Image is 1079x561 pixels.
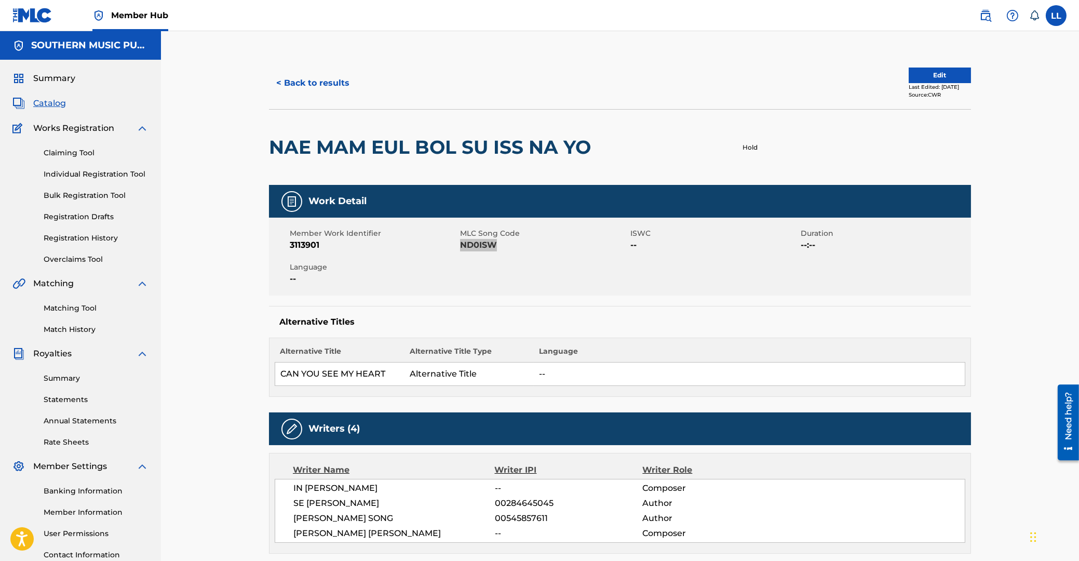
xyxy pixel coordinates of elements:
[1030,522,1036,553] div: Drag
[31,39,149,51] h5: SOUTHERN MUSIC PUB CO INC
[136,277,149,290] img: expand
[44,373,149,384] a: Summary
[642,512,777,525] span: Author
[12,39,25,52] img: Accounts
[12,277,25,290] img: Matching
[44,550,149,560] a: Contact Information
[630,239,798,251] span: --
[404,346,534,363] th: Alternative Title Type
[404,363,534,386] td: Alternative Title
[44,394,149,405] a: Statements
[308,195,367,207] h5: Work Detail
[290,239,457,251] span: 3113901
[136,348,149,360] img: expand
[44,169,149,180] a: Individual Registration Tool
[293,464,495,476] div: Writer Name
[12,460,25,473] img: Member Settings
[12,348,25,360] img: Royalties
[293,497,495,510] span: SE [PERSON_NAME]
[44,211,149,222] a: Registration Drafts
[44,190,149,201] a: Bulk Registration Tool
[44,233,149,244] a: Registration History
[495,482,642,495] span: --
[801,239,968,251] span: --:--
[495,512,642,525] span: 00545857611
[460,239,628,251] span: ND0ISW
[33,277,74,290] span: Matching
[801,228,968,239] span: Duration
[44,324,149,335] a: Match History
[975,5,996,26] a: Public Search
[1046,5,1067,26] div: User Menu
[33,460,107,473] span: Member Settings
[44,148,149,158] a: Claiming Tool
[642,482,777,495] span: Composer
[275,363,404,386] td: CAN YOU SEE MY HEART
[44,437,149,448] a: Rate Sheets
[12,97,66,110] a: CatalogCatalog
[269,136,596,159] h2: NAE MAM EUL BOL SU ISS NA YO
[136,122,149,135] img: expand
[534,346,965,363] th: Language
[308,423,360,435] h5: Writers (4)
[460,228,628,239] span: MLC Song Code
[286,423,298,435] img: Writers
[136,460,149,473] img: expand
[642,497,777,510] span: Author
[12,72,25,85] img: Summary
[44,507,149,518] a: Member Information
[33,72,75,85] span: Summary
[33,97,66,110] span: Catalog
[290,273,457,285] span: --
[293,527,495,540] span: [PERSON_NAME] [PERSON_NAME]
[44,416,149,426] a: Annual Statements
[495,464,643,476] div: Writer IPI
[33,348,72,360] span: Royalties
[642,527,777,540] span: Composer
[743,143,758,152] p: Hold
[909,91,971,99] div: Source: CWR
[495,527,642,540] span: --
[290,262,457,273] span: Language
[12,8,52,23] img: MLC Logo
[44,254,149,265] a: Overclaims Tool
[44,303,149,314] a: Matching Tool
[12,72,75,85] a: SummarySummary
[293,512,495,525] span: [PERSON_NAME] SONG
[290,228,457,239] span: Member Work Identifier
[12,97,25,110] img: Catalog
[286,195,298,208] img: Work Detail
[495,497,642,510] span: 00284645045
[909,83,971,91] div: Last Edited: [DATE]
[12,122,26,135] img: Works Registration
[92,9,105,22] img: Top Rightsholder
[909,68,971,83] button: Edit
[642,464,777,476] div: Writer Role
[33,122,114,135] span: Works Registration
[1006,9,1019,22] img: help
[44,528,149,539] a: User Permissions
[1050,380,1079,466] iframe: Resource Center
[630,228,798,239] span: ISWC
[1027,511,1079,561] iframe: Chat Widget
[111,9,168,21] span: Member Hub
[44,486,149,497] a: Banking Information
[269,70,357,96] button: < Back to results
[1029,10,1040,21] div: Notifications
[279,317,961,327] h5: Alternative Titles
[293,482,495,495] span: IN [PERSON_NAME]
[534,363,965,386] td: --
[1002,5,1023,26] div: Help
[979,9,992,22] img: search
[275,346,404,363] th: Alternative Title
